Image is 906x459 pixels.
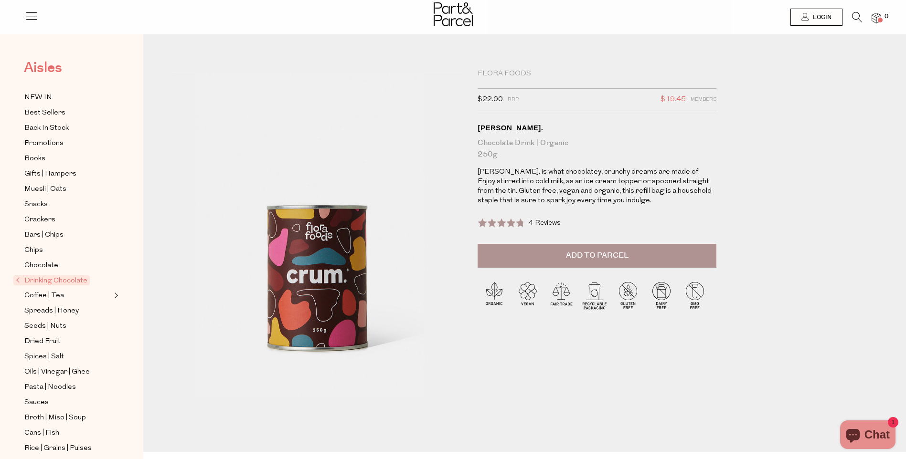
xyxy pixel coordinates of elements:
[661,94,686,106] span: $19.45
[529,219,561,227] span: 4 Reviews
[24,214,55,226] span: Crackers
[24,305,111,317] a: Spreads | Honey
[24,396,111,408] a: Sauces
[478,94,503,106] span: $22.00
[24,199,48,210] span: Snacks
[24,412,86,424] span: Broth | Miso | Soup
[24,122,111,134] a: Back In Stock
[24,443,92,454] span: Rice | Grains | Pulses
[24,183,111,195] a: Muesli | Oats
[872,13,881,23] a: 0
[24,245,43,256] span: Chips
[24,321,66,332] span: Seeds | Nuts
[691,94,716,106] span: Members
[24,57,62,78] span: Aisles
[24,214,111,226] a: Crackers
[578,279,611,312] img: P_P-ICONS-Live_Bec_V11_Recyclable_Packaging.svg
[24,168,76,180] span: Gifts | Hampers
[24,229,64,241] span: Bars | Chips
[24,382,76,393] span: Pasta | Noodles
[24,366,90,378] span: Oils | Vinegar | Ghee
[13,275,90,285] span: Drinking Chocolate
[16,275,111,286] a: Drinking Chocolate
[24,107,111,119] a: Best Sellers
[478,69,716,79] div: Flora Foods
[566,250,629,261] span: Add to Parcel
[478,123,716,133] div: [PERSON_NAME].
[24,290,64,302] span: Coffee | Tea
[24,198,111,210] a: Snacks
[24,229,111,241] a: Bars | Chips
[24,92,111,104] a: NEW IN
[24,397,49,408] span: Sauces
[478,279,511,312] img: P_P-ICONS-Live_Bec_V11_Organic.svg
[24,351,111,363] a: Spices | Salt
[24,244,111,256] a: Chips
[508,94,519,106] span: RRP
[678,279,712,312] img: P_P-ICONS-Live_Bec_V11_GMO_Free.svg
[24,412,111,424] a: Broth | Miso | Soup
[24,92,52,104] span: NEW IN
[24,335,111,347] a: Dried Fruit
[24,336,61,347] span: Dried Fruit
[172,73,463,416] img: Crum.
[24,107,65,119] span: Best Sellers
[24,427,111,439] a: Cans | Fish
[478,137,716,160] div: Chocolate Drink | Organic 250g
[810,13,831,21] span: Login
[24,137,111,149] a: Promotions
[544,279,578,312] img: P_P-ICONS-Live_Bec_V11_Fair_Trade.svg
[24,153,111,165] a: Books
[112,290,118,301] button: Expand/Collapse Coffee | Tea
[511,279,544,312] img: P_P-ICONS-Live_Bec_V11_Vegan.svg
[611,279,645,312] img: P_P-ICONS-Live_Bec_V11_Gluten_Free.svg
[24,428,59,439] span: Cans | Fish
[24,123,69,134] span: Back In Stock
[24,381,111,393] a: Pasta | Noodles
[24,153,45,165] span: Books
[24,168,111,180] a: Gifts | Hampers
[24,260,58,271] span: Chocolate
[24,305,79,317] span: Spreads | Honey
[24,351,64,363] span: Spices | Salt
[645,279,678,312] img: P_P-ICONS-Live_Bec_V11_Dairy_Free.svg
[24,442,111,454] a: Rice | Grains | Pulses
[24,138,64,149] span: Promotions
[24,260,111,271] a: Chocolate
[478,167,716,206] p: [PERSON_NAME]. is what chocolatey, crunchy dreams are made of. Enjoy stirred into cold milk, as a...
[24,320,111,332] a: Seeds | Nuts
[478,244,716,268] button: Add to Parcel
[24,366,111,378] a: Oils | Vinegar | Ghee
[24,184,66,195] span: Muesli | Oats
[837,420,898,451] inbox-online-store-chat: Shopify online store chat
[24,290,111,302] a: Coffee | Tea
[882,12,891,21] span: 0
[24,61,62,84] a: Aisles
[790,9,842,26] a: Login
[434,2,473,26] img: Part&Parcel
